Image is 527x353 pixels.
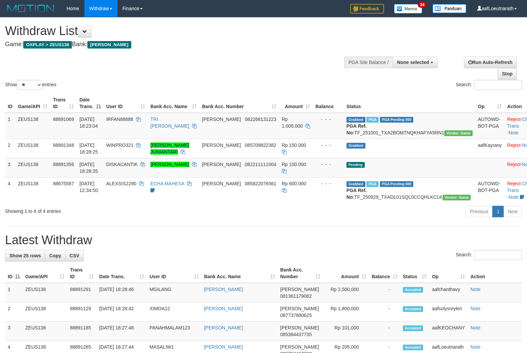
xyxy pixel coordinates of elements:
[204,287,243,292] a: [PERSON_NAME]
[280,325,319,330] span: [PERSON_NAME]
[475,177,505,203] td: AUTOWD-BOT-PGA
[245,117,276,122] span: Copy 082268131223 to clipboard
[67,264,96,283] th: Trans ID: activate to sort column ascending
[280,344,319,350] span: [PERSON_NAME]
[369,302,400,322] td: -
[5,233,522,247] h1: Latest Withdraw
[202,117,241,122] span: [PERSON_NAME]
[346,162,365,168] span: Pending
[245,162,276,167] span: Copy 082211111004 to clipboard
[444,130,473,136] span: Vendor URL: https://trx31.1velocity.biz
[280,306,319,311] span: [PERSON_NAME]
[369,264,400,283] th: Balance: activate to sort column ascending
[5,250,45,261] a: Show 25 rows
[106,162,138,167] span: DISKACANTIK
[470,287,480,292] a: Note
[380,117,414,123] span: PGA Pending
[315,180,341,187] div: - - -
[403,306,423,312] span: Accepted
[23,41,72,49] span: OXPLAY > ZEUS138
[470,325,480,330] a: Note
[96,264,147,283] th: Date Trans.: activate to sort column ascending
[5,283,23,302] td: 1
[23,264,67,283] th: Game/API: activate to sort column ascending
[23,283,67,302] td: ZEUS138
[5,41,344,48] h4: Game: Bank:
[443,195,471,200] span: Vendor URL: https://trx31.1velocity.biz
[475,139,505,158] td: aafKayrany
[280,293,312,299] span: Copy 081361179082 to clipboard
[245,142,276,148] span: Copy 085709822382 to clipboard
[315,142,341,149] div: - - -
[346,143,365,149] span: Grabbed
[45,250,65,261] a: Copy
[150,117,189,129] a: TRI [PERSON_NAME]
[498,68,517,79] a: Stop
[79,181,98,193] span: [DATE] 12:34:50
[403,345,423,350] span: Accepted
[106,181,137,186] span: ALEXSIS2290
[470,306,480,311] a: Note
[50,94,77,113] th: Trans ID: activate to sort column ascending
[23,302,67,322] td: ZEUS138
[394,4,422,13] img: Button%20Memo.svg
[147,283,201,302] td: MGILANG
[507,142,521,148] a: Reject
[315,161,341,168] div: - - -
[403,287,423,293] span: Accepted
[5,139,15,158] td: 2
[23,322,67,341] td: ZEUS138
[350,4,384,13] img: Feedback.jpg
[53,181,74,186] span: 88675587
[96,283,147,302] td: [DATE] 18:28:46
[282,162,306,167] span: Rp 100.000
[5,158,15,177] td: 3
[87,41,131,49] span: [PERSON_NAME]
[79,162,98,174] span: [DATE] 18:28:35
[323,302,369,322] td: Rp 1,800,000
[67,283,96,302] td: 88891291
[346,117,365,123] span: Grabbed
[503,206,522,217] a: Next
[53,117,74,122] span: 88891069
[369,283,400,302] td: -
[49,253,61,258] span: Copy
[202,162,241,167] span: [PERSON_NAME]
[5,24,344,38] h1: Withdraw List
[474,80,522,90] input: Search:
[507,117,521,122] a: Reject
[456,80,522,90] label: Search:
[468,264,522,283] th: Action
[344,177,475,203] td: TF_250929_TXADL01SQL0CCQHLKCLK
[106,117,133,122] span: IRFAN88888
[5,80,56,90] label: Show entries
[5,113,15,139] td: 1
[280,313,312,318] span: Copy 087737880625 to clipboard
[323,283,369,302] td: Rp 2,500,000
[393,57,438,68] button: None selected
[369,322,400,341] td: -
[400,264,429,283] th: Status: activate to sort column ascending
[147,322,201,341] td: PANAHMALAM123
[204,344,243,350] a: [PERSON_NAME]
[201,264,278,283] th: Bank Acc. Name: activate to sort column ascending
[475,94,505,113] th: Op: activate to sort column ascending
[53,142,74,148] span: 88891348
[380,181,414,187] span: PGA Pending
[418,2,427,8] span: 34
[280,287,319,292] span: [PERSON_NAME]
[280,332,312,337] span: Copy 085384437735 to clipboard
[508,194,519,200] a: Note
[5,205,215,215] div: Showing 1 to 4 of 4 entries
[313,94,344,113] th: Balance
[464,57,517,68] a: Run Auto-Refresh
[150,162,189,167] a: [PERSON_NAME]
[466,206,493,217] a: Previous
[79,117,98,129] span: [DATE] 18:23:04
[245,181,276,186] span: Copy 085822076561 to clipboard
[150,181,184,186] a: ECHA MAHESA
[344,57,393,68] div: PGA Site Balance /
[147,264,201,283] th: User ID: activate to sort column ascending
[147,302,201,322] td: XIMOA12
[429,302,468,322] td: aafsolysreylen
